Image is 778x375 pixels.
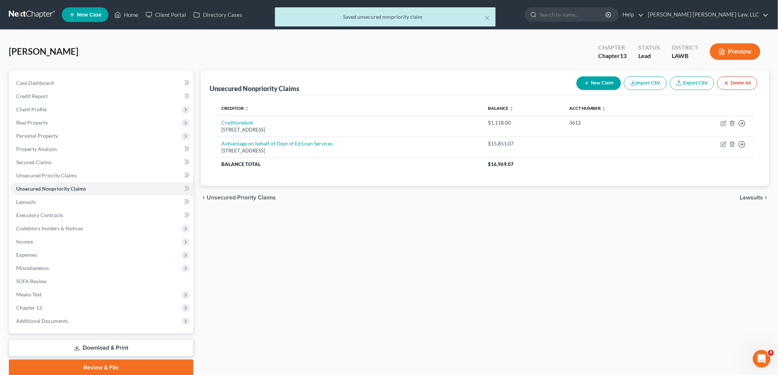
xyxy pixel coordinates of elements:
span: Property Analysis [16,146,57,152]
div: [STREET_ADDRESS] [221,126,476,133]
i: unfold_more [602,107,606,111]
span: Real Property [16,119,48,126]
a: Balance unfold_more [488,105,514,111]
a: Creditor unfold_more [221,105,249,111]
span: Secured Claims [16,159,51,165]
div: Unsecured Nonpriority Claims [210,84,299,93]
span: 13 [620,52,627,59]
span: Miscellaneous [16,265,49,271]
span: $16,969.07 [488,161,514,167]
a: Secured Claims [10,156,193,169]
button: New Claim [577,76,621,90]
span: Lawsuits [16,199,36,205]
span: Income [16,238,33,245]
span: Case Dashboard [16,80,54,86]
span: Executory Contracts [16,212,63,218]
div: LAWB [672,52,698,60]
div: $15,851.07 [488,140,557,147]
a: Acct Number unfold_more [569,105,606,111]
button: × [485,13,490,22]
th: Balance Total [215,158,482,171]
span: Additional Documents [16,318,68,324]
button: Import CSV [624,76,667,90]
span: SOFA Review [16,278,47,284]
span: [PERSON_NAME] [9,46,78,57]
span: Unsecured Nonpriority Claims [16,185,86,192]
a: Aidvantage on behalf of Dept of Ed Loan Services [221,140,333,147]
a: Download & Print [9,339,193,357]
div: Lead [638,52,660,60]
span: Codebtors Insiders & Notices [16,225,83,231]
span: Client Profile [16,106,47,112]
div: $1,118.00 [488,119,557,126]
button: Preview [710,43,760,60]
span: Means Test [16,291,42,298]
div: Status [638,43,660,52]
a: Lawsuits [10,195,193,209]
a: Executory Contracts [10,209,193,222]
span: Expenses [16,252,37,258]
button: Delete All [717,76,757,90]
div: [STREET_ADDRESS] [221,147,476,154]
a: Unsecured Priority Claims [10,169,193,182]
span: Unsecured Priority Claims [207,195,276,201]
div: District [672,43,698,52]
span: Unsecured Priority Claims [16,172,77,179]
span: Lawsuits [740,195,763,201]
span: Chapter 13 [16,304,42,311]
a: Creditonebnk [221,119,253,126]
a: Unsecured Nonpriority Claims [10,182,193,195]
span: Personal Property [16,133,58,139]
a: Property Analysis [10,143,193,156]
div: Chapter [598,52,627,60]
div: 3612 [569,119,663,126]
span: Credit Report [16,93,48,99]
a: Credit Report [10,90,193,103]
span: 4 [768,350,774,356]
div: Saved unsecured nonpriority claim [281,13,490,21]
i: chevron_left [201,195,207,201]
div: Chapter [598,43,627,52]
button: chevron_left Unsecured Priority Claims [201,195,276,201]
i: chevron_right [763,195,769,201]
a: Export CSV [670,76,714,90]
a: Case Dashboard [10,76,193,90]
iframe: Intercom live chat [753,350,771,368]
button: Lawsuits chevron_right [740,195,769,201]
a: SOFA Review [10,275,193,288]
i: unfold_more [509,107,514,111]
i: unfold_more [245,107,249,111]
